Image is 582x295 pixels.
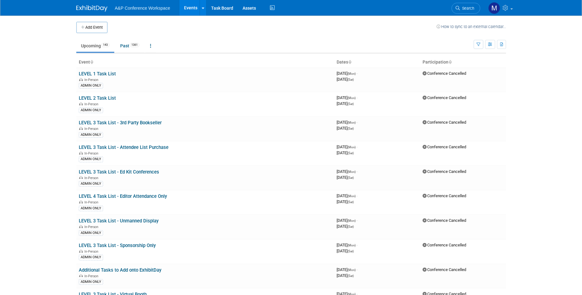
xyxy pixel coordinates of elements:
[337,175,354,180] span: [DATE]
[76,57,334,68] th: Event
[348,96,356,100] span: (Mon)
[357,71,357,76] span: -
[357,169,357,174] span: -
[337,218,357,223] span: [DATE]
[79,71,116,77] a: LEVEL 1 Task List
[334,57,420,68] th: Dates
[79,200,83,203] img: In-Person Event
[79,83,103,88] div: ADMIN ONLY
[348,127,354,130] span: (Sat)
[79,132,103,138] div: ADMIN ONLY
[348,200,354,204] span: (Sat)
[76,22,107,33] button: Add Event
[79,107,103,113] div: ADMIN ONLY
[130,43,140,47] span: 1361
[423,243,466,247] span: Conference Cancelled
[84,176,100,180] span: In-Person
[357,120,357,125] span: -
[84,127,100,131] span: In-Person
[348,121,356,124] span: (Mon)
[348,274,354,278] span: (Sat)
[79,193,167,199] a: LEVEL 4 Task List - Editor Attendance Only
[79,120,162,126] a: LEVEL 3 Task List - 3rd Party Bookseller
[348,59,351,64] a: Sort by Start Date
[79,156,103,162] div: ADMIN ONLY
[337,224,354,229] span: [DATE]
[348,225,354,228] span: (Sat)
[79,225,83,228] img: In-Person Event
[423,169,466,174] span: Conference Cancelled
[84,102,100,106] span: In-Person
[337,77,354,82] span: [DATE]
[79,274,83,277] img: In-Person Event
[337,243,357,247] span: [DATE]
[423,218,466,223] span: Conference Cancelled
[337,249,354,253] span: [DATE]
[76,5,107,12] img: ExhibitDay
[423,71,466,76] span: Conference Cancelled
[79,102,83,105] img: In-Person Event
[357,218,357,223] span: -
[357,95,357,100] span: -
[348,176,354,179] span: (Sat)
[337,273,354,278] span: [DATE]
[348,170,356,174] span: (Mon)
[90,59,93,64] a: Sort by Event Name
[448,59,452,64] a: Sort by Participation Type
[79,279,103,285] div: ADMIN ONLY
[437,24,506,29] a: How to sync to an external calendar...
[337,267,357,272] span: [DATE]
[337,71,357,76] span: [DATE]
[357,267,357,272] span: -
[79,127,83,130] img: In-Person Event
[452,3,480,14] a: Search
[357,193,357,198] span: -
[79,78,83,81] img: In-Person Event
[337,150,354,155] span: [DATE]
[84,225,100,229] span: In-Person
[79,255,103,260] div: ADMIN ONLY
[79,145,168,150] a: LEVEL 3 Task List - Attendee List Purchase
[348,244,356,247] span: (Mon)
[101,43,110,47] span: 143
[79,176,83,179] img: In-Person Event
[337,126,354,131] span: [DATE]
[84,250,100,254] span: In-Person
[423,193,466,198] span: Conference Cancelled
[337,193,357,198] span: [DATE]
[337,169,357,174] span: [DATE]
[79,95,116,101] a: LEVEL 2 Task List
[79,218,159,224] a: LEVEL 3 Task List - Unmanned Display
[337,120,357,125] span: [DATE]
[348,268,356,272] span: (Mon)
[84,274,100,278] span: In-Person
[348,219,356,222] span: (Mon)
[357,243,357,247] span: -
[79,243,156,248] a: LEVEL 3 Task List - Sponsorship Only
[79,206,103,211] div: ADMIN ONLY
[84,200,100,204] span: In-Person
[423,95,466,100] span: Conference Cancelled
[348,72,356,75] span: (Mon)
[79,230,103,236] div: ADMIN ONLY
[348,145,356,149] span: (Mon)
[337,199,354,204] span: [DATE]
[420,57,506,68] th: Participation
[348,78,354,81] span: (Sat)
[79,267,161,273] a: Additional Tasks to Add onto ExhibitDay
[423,145,466,149] span: Conference Cancelled
[79,151,83,155] img: In-Person Event
[348,194,356,198] span: (Mon)
[116,40,144,52] a: Past1361
[76,40,114,52] a: Upcoming143
[423,267,466,272] span: Conference Cancelled
[84,151,100,155] span: In-Person
[423,120,466,125] span: Conference Cancelled
[348,151,354,155] span: (Sat)
[348,250,354,253] span: (Sat)
[460,6,474,11] span: Search
[79,250,83,253] img: In-Person Event
[357,145,357,149] span: -
[115,6,170,11] span: A&P Conference Workspace
[79,181,103,187] div: ADMIN ONLY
